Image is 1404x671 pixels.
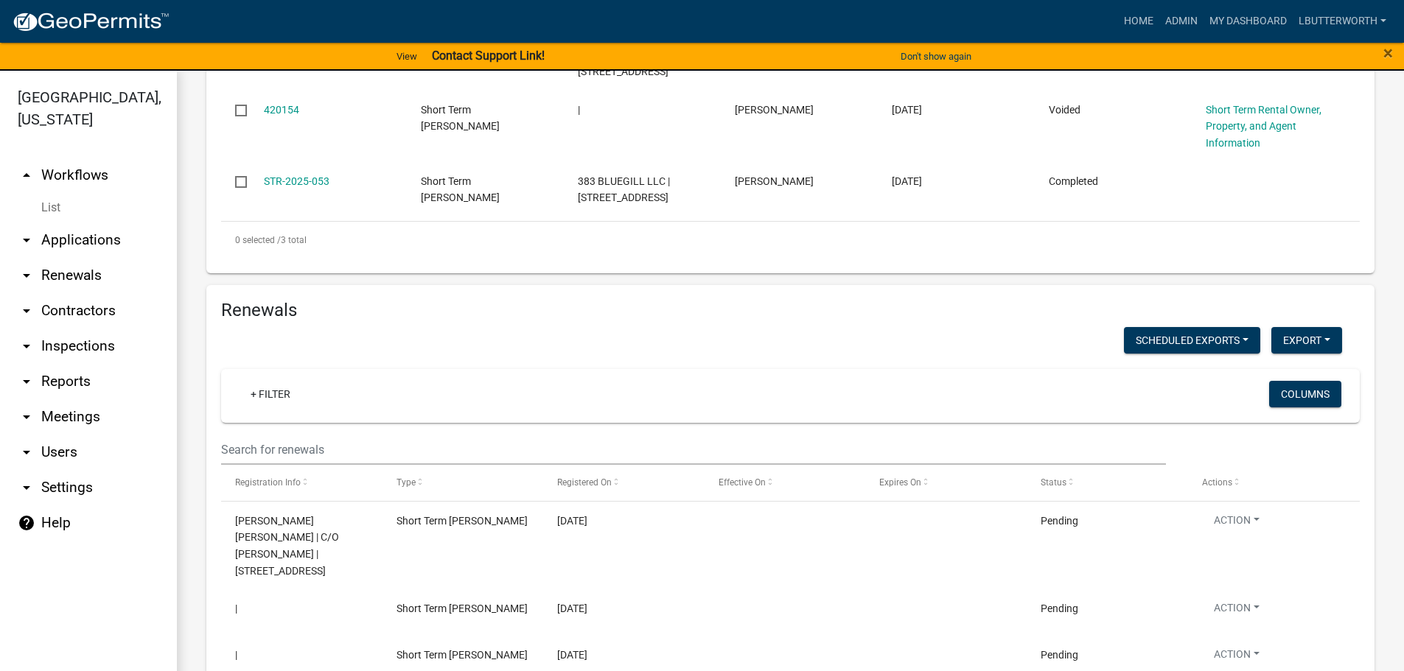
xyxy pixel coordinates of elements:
i: arrow_drop_down [18,267,35,284]
a: Admin [1159,7,1204,35]
a: + Filter [239,381,302,407]
span: Registration Info [235,477,301,488]
span: Pending [1041,649,1078,661]
i: arrow_drop_down [18,479,35,496]
span: Short Term Rental Registration [421,175,500,204]
a: 420154 [264,104,299,116]
a: Home [1118,7,1159,35]
span: Short Term Rental Registration [397,649,528,661]
button: Columns [1269,381,1341,407]
datatable-header-cell: Registered On [543,465,705,500]
i: arrow_drop_down [18,302,35,320]
span: 9/15/2025 [557,515,587,527]
div: 3 total [221,222,1360,259]
span: | [578,104,580,116]
button: Export [1271,327,1342,354]
i: arrow_drop_down [18,443,35,461]
span: Pending [1041,603,1078,614]
span: Status [1041,477,1066,488]
datatable-header-cell: Status [1027,465,1188,500]
span: Pending [1041,515,1078,527]
i: help [18,514,35,532]
span: 0 selected / [235,235,281,245]
span: Robbie McDaniel [735,175,814,187]
i: arrow_drop_down [18,373,35,390]
button: Action [1202,647,1271,668]
span: | [235,603,237,614]
button: Scheduled Exports [1124,327,1260,354]
span: 383 BLUEGILL LLC | 383 BLUEGILL RD [578,175,670,204]
span: | [235,649,237,661]
span: Type [397,477,416,488]
span: Kayla Avant [735,104,814,116]
a: lbutterworth [1293,7,1392,35]
datatable-header-cell: Actions [1187,465,1349,500]
h4: Renewals [221,300,1360,321]
a: Short Term Rental Owner, Property, and Agent Information [1206,104,1321,150]
button: Action [1202,513,1271,534]
i: arrow_drop_up [18,166,35,184]
span: Expires On [879,477,921,488]
datatable-header-cell: Effective On [705,465,866,500]
a: STR-2025-053 [264,175,329,187]
i: arrow_drop_down [18,337,35,355]
a: My Dashboard [1204,7,1293,35]
span: Registered On [557,477,612,488]
button: Close [1383,44,1393,62]
span: Short Term Rental Registration [421,104,500,133]
span: 9/14/2025 [557,649,587,661]
span: Short Term Rental Registration [397,515,528,527]
datatable-header-cell: Expires On [865,465,1027,500]
button: Action [1202,600,1271,622]
span: Short Term Rental Registration [397,603,528,614]
span: Effective On [719,477,766,488]
span: Voided [1049,104,1080,116]
a: View [391,44,423,68]
i: arrow_drop_down [18,408,35,426]
span: × [1383,43,1393,63]
span: Actions [1202,477,1232,488]
button: Don't show again [895,44,977,68]
input: Search for renewals [221,435,1166,465]
span: Completed [1049,175,1098,187]
datatable-header-cell: Type [383,465,544,500]
span: 9/15/2025 [557,603,587,614]
span: 05/13/2025 [892,104,922,116]
strong: Contact Support Link! [432,49,545,63]
span: WHITAKER KAREN SINCLAIR | C/O KAREN VANDERHEYDEN | 164 HICKORY POINT DR [235,515,339,577]
span: 12/09/2024 [892,175,922,187]
i: arrow_drop_down [18,231,35,249]
datatable-header-cell: Registration Info [221,465,383,500]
